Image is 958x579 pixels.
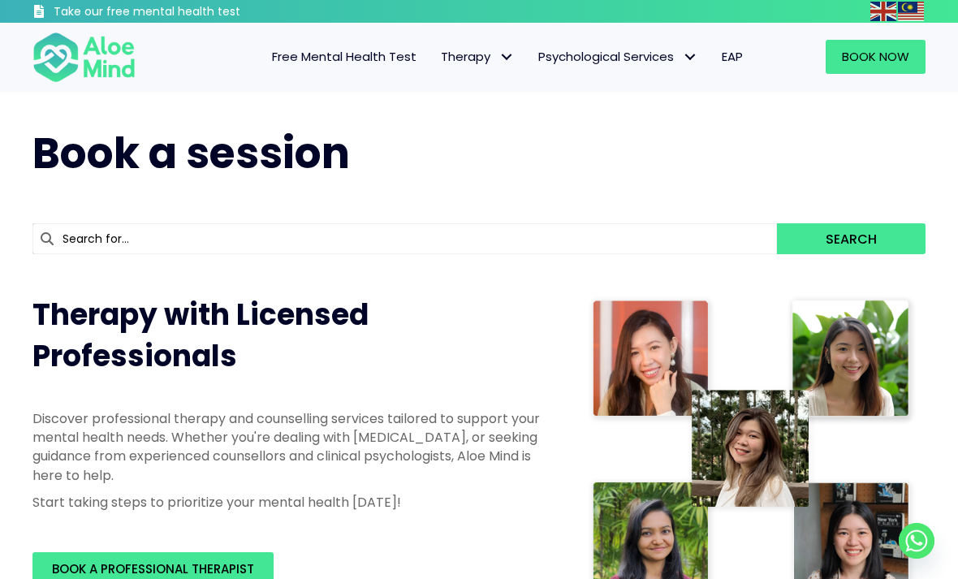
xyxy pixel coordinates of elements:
span: Therapy [441,48,514,65]
p: Discover professional therapy and counselling services tailored to support your mental health nee... [32,409,555,485]
span: Psychological Services [538,48,697,65]
span: Therapy: submenu [494,45,518,69]
span: Psychological Services: submenu [678,45,701,69]
span: Book a session [32,123,350,183]
span: Book Now [842,48,909,65]
a: Free Mental Health Test [260,40,429,74]
p: Start taking steps to prioritize your mental health [DATE]! [32,493,555,512]
button: Search [777,223,926,254]
img: ms [898,2,924,21]
a: Take our free mental health test [32,4,311,23]
span: Free Mental Health Test [272,48,416,65]
img: Aloe mind Logo [32,31,136,83]
a: Psychological ServicesPsychological Services: submenu [526,40,710,74]
a: Malay [898,2,926,20]
span: BOOK A PROFESSIONAL THERAPIST [52,560,254,577]
span: EAP [722,48,743,65]
a: EAP [710,40,755,74]
input: Search for... [32,223,777,254]
a: Whatsapp [899,523,934,559]
a: TherapyTherapy: submenu [429,40,526,74]
span: Therapy with Licensed Professionals [32,294,369,376]
a: Book Now [826,40,926,74]
nav: Menu [152,40,755,74]
a: English [870,2,898,20]
h3: Take our free mental health test [54,4,311,20]
img: en [870,2,896,21]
